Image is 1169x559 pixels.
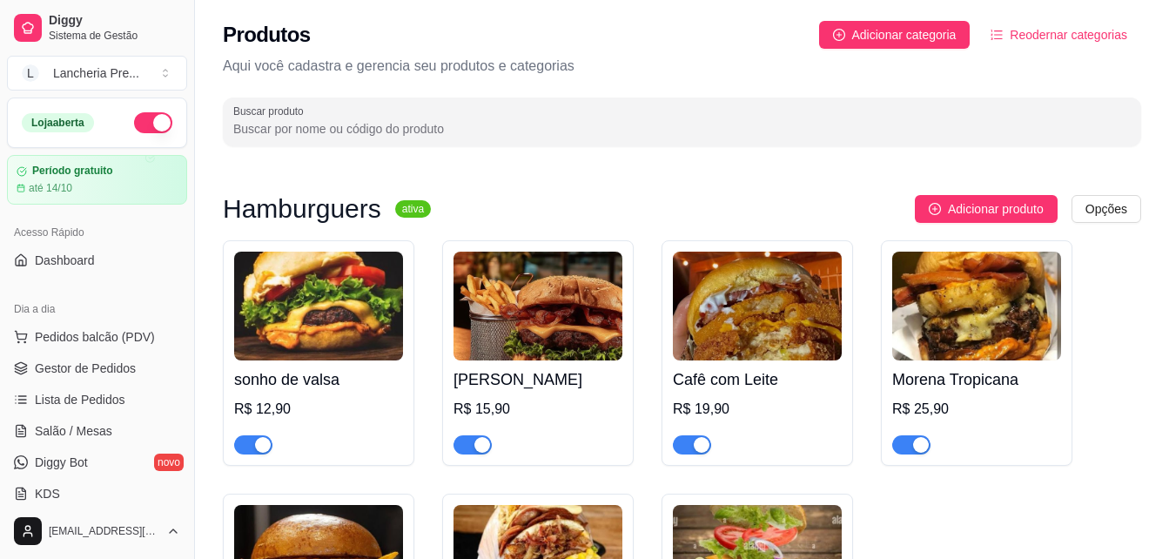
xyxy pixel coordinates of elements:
[852,25,957,44] span: Adicionar categoria
[35,252,95,269] span: Dashboard
[32,165,113,178] article: Período gratuito
[1085,199,1127,219] span: Opções
[7,295,187,323] div: Dia a dia
[673,399,842,420] div: R$ 19,90
[233,104,310,118] label: Buscar produto
[234,399,403,420] div: R$ 12,90
[234,252,403,360] img: product-image
[892,399,1061,420] div: R$ 25,90
[819,21,971,49] button: Adicionar categoria
[49,13,180,29] span: Diggy
[453,399,622,420] div: R$ 15,90
[35,454,88,471] span: Diggy Bot
[7,417,187,445] a: Salão / Mesas
[7,448,187,476] a: Diggy Botnovo
[35,360,136,377] span: Gestor de Pedidos
[948,199,1044,219] span: Adicionar produto
[49,524,159,538] span: [EMAIL_ADDRESS][DOMAIN_NAME]
[991,29,1003,41] span: ordered-list
[35,422,112,440] span: Salão / Mesas
[233,120,1131,138] input: Buscar produto
[977,21,1141,49] button: Reodernar categorias
[7,56,187,91] button: Select a team
[7,219,187,246] div: Acesso Rápido
[22,113,94,132] div: Loja aberta
[1010,25,1127,44] span: Reodernar categorias
[7,323,187,351] button: Pedidos balcão (PDV)
[29,181,72,195] article: até 14/10
[7,510,187,552] button: [EMAIL_ADDRESS][DOMAIN_NAME]
[35,391,125,408] span: Lista de Pedidos
[49,29,180,43] span: Sistema de Gestão
[22,64,39,82] span: L
[35,328,155,346] span: Pedidos balcão (PDV)
[915,195,1058,223] button: Adicionar produto
[223,21,311,49] h2: Produtos
[134,112,172,133] button: Alterar Status
[223,199,381,219] h3: Hamburguers
[7,480,187,508] a: KDS
[7,155,187,205] a: Período gratuitoaté 14/10
[7,246,187,274] a: Dashboard
[223,56,1141,77] p: Aqui você cadastra e gerencia seu produtos e categorias
[673,252,842,360] img: product-image
[1072,195,1141,223] button: Opções
[7,7,187,49] a: DiggySistema de Gestão
[453,367,622,392] h4: [PERSON_NAME]
[234,367,403,392] h4: sonho de valsa
[833,29,845,41] span: plus-circle
[453,252,622,360] img: product-image
[673,367,842,392] h4: Cafê com Leite
[395,200,431,218] sup: ativa
[7,386,187,414] a: Lista de Pedidos
[35,485,60,502] span: KDS
[929,203,941,215] span: plus-circle
[7,354,187,382] a: Gestor de Pedidos
[892,367,1061,392] h4: Morena Tropicana
[892,252,1061,360] img: product-image
[53,64,139,82] div: Lancheria Pre ...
